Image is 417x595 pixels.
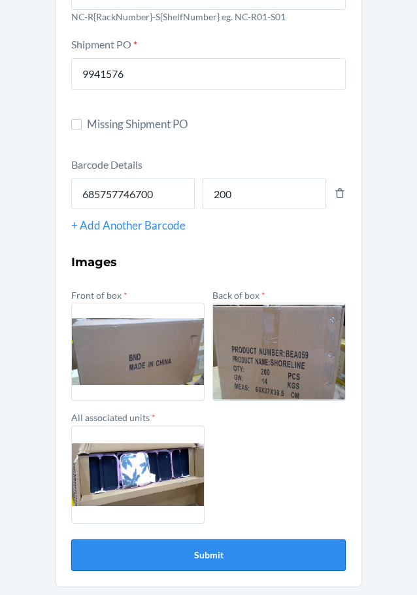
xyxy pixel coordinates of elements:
p: NC-R{RackNumber}-S{ShelfNumber} eg. NC-R01-S01 [71,10,346,24]
div: + Add Another Barcode [71,217,346,234]
h3: Images [71,254,346,271]
span: Missing Shipment PO [87,116,346,133]
input: Barcode [71,178,195,209]
label: Back of box [212,290,265,301]
button: Submit [71,539,346,571]
input: Quantity [203,178,326,209]
label: Barcode Details [71,158,142,171]
input: Missing Shipment PO [71,119,82,129]
label: All associated units [71,412,156,423]
label: Shipment PO [71,38,137,50]
label: Front of box [71,290,127,301]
